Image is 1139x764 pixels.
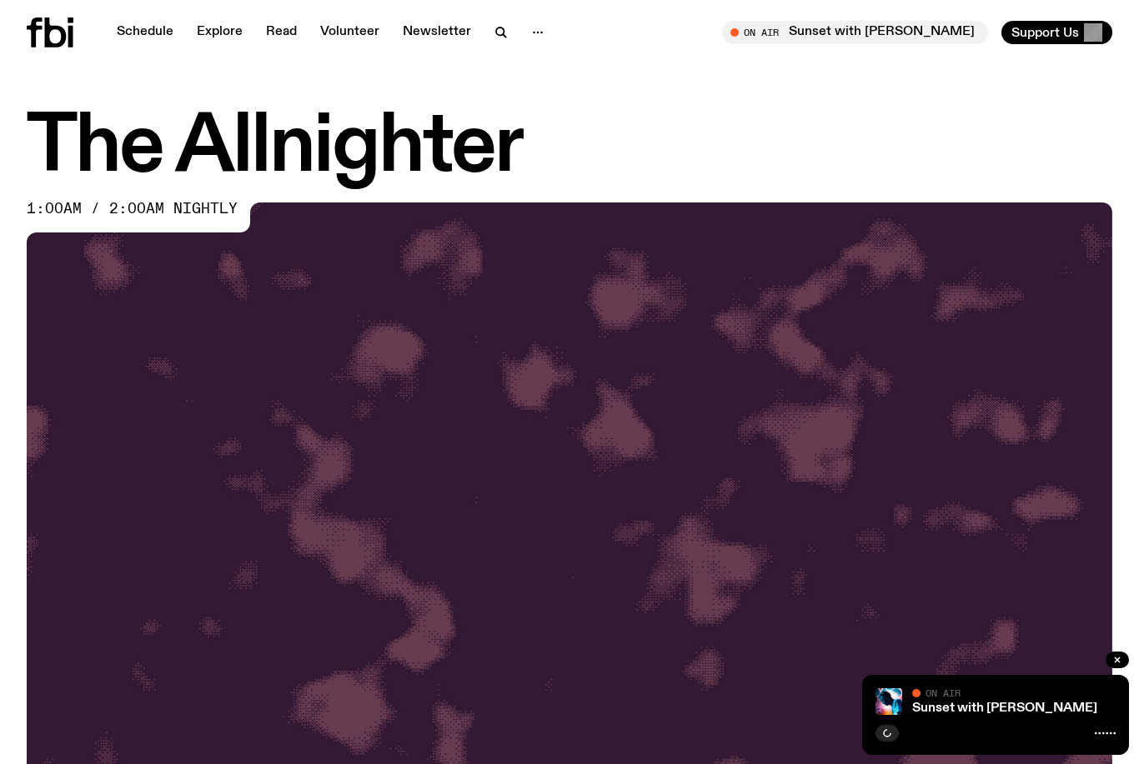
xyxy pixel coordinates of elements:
h1: The Allnighter [27,110,1112,185]
span: Support Us [1011,24,1079,39]
a: Volunteer [310,20,389,43]
button: Support Us [1001,20,1112,43]
a: Newsletter [393,20,481,43]
a: Explore [187,20,253,43]
a: Sunset with [PERSON_NAME] [912,701,1097,714]
img: Simon Caldwell stands side on, looking downwards. He has headphones on. Behind him is a brightly ... [876,687,902,714]
span: On Air [926,687,961,697]
a: Read [256,20,307,43]
button: On AirSunset with [PERSON_NAME] [722,20,988,43]
a: Schedule [107,20,183,43]
span: 1:00am / 2:00am nightly [27,202,238,215]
